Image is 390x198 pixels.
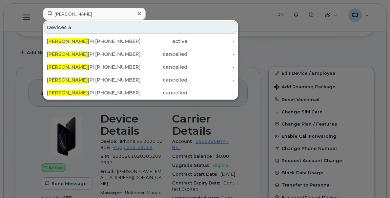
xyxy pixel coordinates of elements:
div: - [187,89,234,96]
span: [PERSON_NAME] [47,90,88,96]
div: active [141,38,187,45]
div: [PERSON_NAME] [47,38,94,45]
a: [PERSON_NAME][PERSON_NAME][PHONE_NUMBER]cancelled- [44,74,237,86]
a: [PERSON_NAME][PERSON_NAME] (port out)[PHONE_NUMBER]cancelled- [44,87,237,99]
div: [PHONE_NUMBER] [94,76,140,83]
div: cancelled [141,51,187,58]
a: [PERSON_NAME][PERSON_NAME][PHONE_NUMBER]active- [44,35,237,47]
a: [PERSON_NAME][PERSON_NAME][PHONE_NUMBER]cancelled- [44,48,237,60]
span: 5 [68,24,71,31]
span: [PERSON_NAME] [47,64,88,70]
span: [PERSON_NAME] [47,51,88,57]
div: - [187,64,234,70]
div: [PERSON_NAME] [47,76,94,83]
div: - [187,51,234,58]
span: [PERSON_NAME] [47,77,88,83]
div: cancelled [141,76,187,83]
input: Find something... [43,8,146,20]
span: [PERSON_NAME] [47,38,88,44]
div: [PHONE_NUMBER] [94,38,140,45]
div: cancelled [141,89,187,96]
a: [PERSON_NAME][PERSON_NAME][PHONE_NUMBER]cancelled- [44,61,237,73]
div: - [187,38,234,45]
div: [PERSON_NAME] [47,51,94,58]
div: [PHONE_NUMBER] [94,89,140,96]
div: [PHONE_NUMBER] [94,64,140,70]
div: Devices [44,21,237,34]
div: cancelled [141,64,187,70]
div: [PERSON_NAME] (port out) [47,89,94,96]
div: - [187,76,234,83]
div: [PHONE_NUMBER] [94,51,140,58]
div: [PERSON_NAME] [47,64,94,70]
